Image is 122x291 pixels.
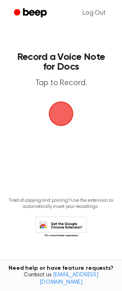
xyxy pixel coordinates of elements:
a: Beep [8,5,54,21]
p: Tap to Record. [15,78,107,88]
img: Beep Logo [49,101,73,126]
a: [EMAIL_ADDRESS][DOMAIN_NAME] [39,272,98,285]
p: Tired of copying and pasting? Use the extension to automatically insert your recordings. [7,198,115,210]
a: Log Out [74,3,114,23]
h1: Record a Voice Note for Docs [15,52,107,72]
span: Contact us [5,272,117,286]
